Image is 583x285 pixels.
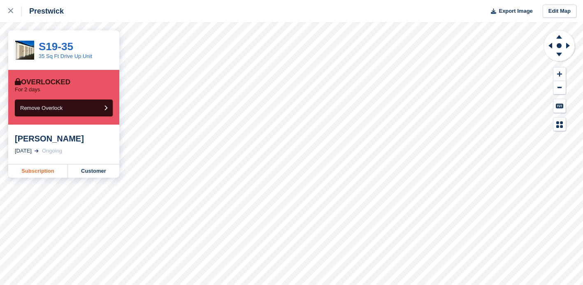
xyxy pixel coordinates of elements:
button: Export Image [486,5,533,18]
div: Prestwick [22,6,64,16]
p: For 2 days [15,86,40,93]
a: Edit Map [543,5,576,18]
a: Customer [68,165,119,178]
div: Overlocked [15,78,70,86]
span: Remove Overlock [20,105,63,111]
div: [PERSON_NAME] [15,134,113,144]
button: Remove Overlock [15,100,113,116]
a: 35 Sq Ft Drive Up Unit [39,53,92,59]
button: Keyboard Shortcuts [553,99,566,113]
a: Subscription [8,165,68,178]
div: Ongoing [42,147,62,155]
button: Zoom Out [553,81,566,95]
button: Map Legend [553,118,566,131]
span: Export Image [499,7,532,15]
img: arrow-right-light-icn-cde0832a797a2874e46488d9cf13f60e5c3a73dbe684e267c42b8395dfbc2abf.svg [35,149,39,153]
div: [DATE] [15,147,32,155]
a: S19-35 [39,40,73,53]
img: IMG_4398.jpeg [15,41,34,60]
button: Zoom In [553,67,566,81]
